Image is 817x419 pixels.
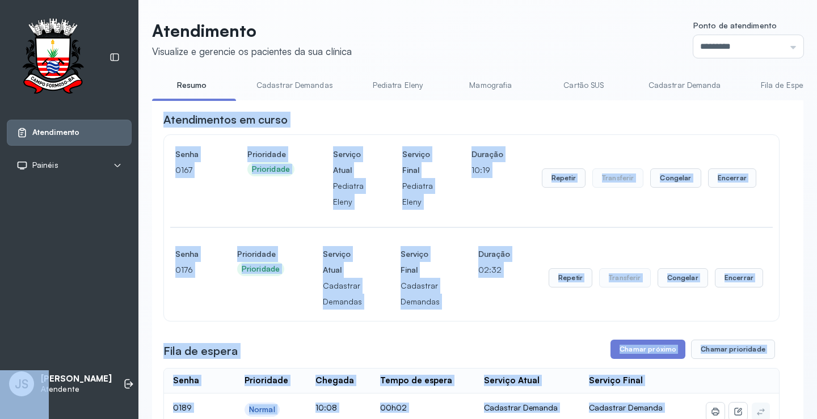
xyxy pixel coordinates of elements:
div: Prioridade [245,375,288,386]
button: Repetir [549,268,592,287]
button: Transferir [599,268,651,287]
a: Cadastrar Demanda [637,76,732,95]
h3: Fila de espera [163,343,238,359]
h4: Prioridade [247,146,294,162]
h4: Serviço Atual [323,246,362,278]
a: Cartão SUS [544,76,624,95]
div: Serviço Final [589,375,643,386]
div: Cadastrar Demanda [484,403,571,413]
div: Normal [249,405,275,414]
h4: Senha [175,146,209,162]
span: 0189 [173,403,192,412]
div: Prioridade [242,264,280,274]
div: Visualize e gerencie os pacientes da sua clínica [152,45,352,57]
button: Encerrar [708,168,756,188]
a: Atendimento [16,127,122,138]
a: Cadastrar Demandas [245,76,344,95]
span: 00h02 [380,403,407,412]
span: Ponto de atendimento [693,20,777,30]
button: Chamar próximo [610,340,685,359]
p: Atendimento [152,20,352,41]
button: Transferir [592,168,644,188]
a: Resumo [152,76,231,95]
div: Prioridade [252,164,290,174]
h4: Duração [478,246,510,262]
button: Chamar prioridade [691,340,775,359]
p: 10:19 [471,162,503,178]
h4: Serviço Final [401,246,440,278]
button: Repetir [542,168,586,188]
p: Cadastrar Demandas [323,278,362,310]
span: Cadastrar Demanda [589,403,663,412]
span: 10:08 [315,403,337,412]
a: Pediatra Eleny [358,76,437,95]
button: Congelar [650,168,701,188]
h4: Serviço Final [402,146,433,178]
div: Serviço Atual [484,375,540,386]
p: Cadastrar Demandas [401,278,440,310]
div: Senha [173,375,199,386]
button: Congelar [658,268,708,287]
p: Atendente [41,384,112,394]
a: Mamografia [451,76,530,95]
h4: Senha [175,246,199,262]
p: 0167 [175,162,209,178]
p: [PERSON_NAME] [41,374,112,384]
p: Pediatra Eleny [402,178,433,210]
h4: Serviço Atual [333,146,364,178]
p: 0176 [175,262,199,278]
div: Chegada [315,375,354,386]
h4: Duração [471,146,503,162]
div: Tempo de espera [380,375,452,386]
h4: Prioridade [237,246,284,262]
p: Pediatra Eleny [333,178,364,210]
img: Logotipo do estabelecimento [12,18,94,97]
span: Atendimento [32,128,79,137]
p: 02:32 [478,262,510,278]
h3: Atendimentos em curso [163,112,288,128]
button: Encerrar [715,268,763,287]
span: Painéis [32,160,58,170]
